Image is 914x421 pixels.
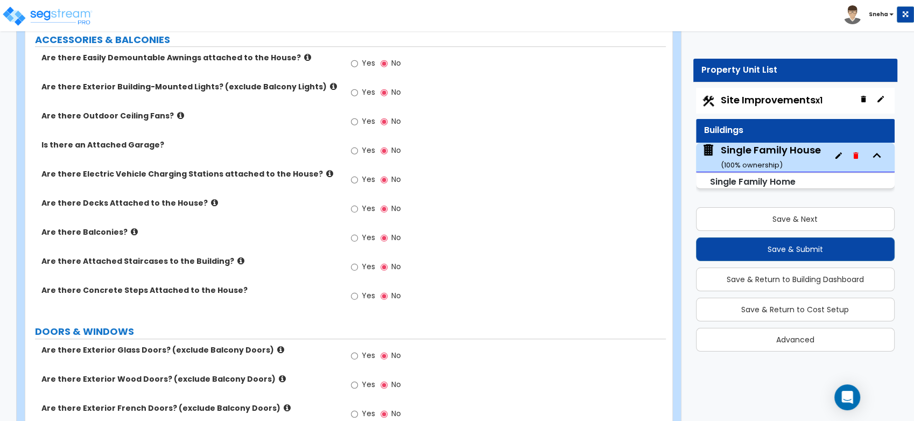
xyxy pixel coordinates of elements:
[41,169,338,179] label: Are there Electric Vehicle Charging Stations attached to the House?
[362,58,375,68] span: Yes
[326,170,333,178] i: click for more info!
[304,53,311,61] i: click for more info!
[696,207,895,231] button: Save & Next
[391,58,401,68] span: No
[869,10,888,18] b: Sneha
[41,139,338,150] label: Is there an Attached Garage?
[381,58,388,69] input: No
[362,145,375,156] span: Yes
[351,174,358,186] input: Yes
[41,374,338,384] label: Are there Exterior Wood Doors? (exclude Balcony Doors)
[351,379,358,391] input: Yes
[391,290,401,301] span: No
[41,256,338,266] label: Are there Attached Staircases to the Building?
[381,290,388,302] input: No
[41,345,338,355] label: Are there Exterior Glass Doors? (exclude Balcony Doors)
[710,176,796,188] small: Single Family Home
[2,5,93,27] img: logo_pro_r.png
[721,160,783,170] small: ( 100 % ownership)
[35,33,666,47] label: ACCESSORIES & BALCONIES
[381,408,388,420] input: No
[391,350,401,361] span: No
[351,261,358,273] input: Yes
[704,124,887,137] div: Buildings
[381,174,388,186] input: No
[381,87,388,99] input: No
[696,298,895,321] button: Save & Return to Cost Setup
[362,116,375,127] span: Yes
[391,379,401,390] span: No
[701,94,715,108] img: Construction.png
[35,325,666,339] label: DOORS & WINDOWS
[391,174,401,185] span: No
[362,350,375,361] span: Yes
[131,228,138,236] i: click for more info!
[696,237,895,261] button: Save & Submit
[696,328,895,352] button: Advanced
[381,379,388,391] input: No
[843,5,862,24] img: avatar.png
[351,87,358,99] input: Yes
[381,350,388,362] input: No
[41,227,338,237] label: Are there Balconies?
[391,408,401,419] span: No
[284,404,291,412] i: click for more info!
[351,203,358,215] input: Yes
[351,350,358,362] input: Yes
[701,143,821,171] span: Single Family House
[41,198,338,208] label: Are there Decks Attached to the House?
[362,408,375,419] span: Yes
[351,232,358,244] input: Yes
[351,116,358,128] input: Yes
[41,403,338,413] label: Are there Exterior French Doors? (exclude Balcony Doors)
[362,379,375,390] span: Yes
[381,261,388,273] input: No
[391,87,401,97] span: No
[391,261,401,272] span: No
[381,116,388,128] input: No
[362,174,375,185] span: Yes
[277,346,284,354] i: click for more info!
[815,95,822,106] small: x1
[351,408,358,420] input: Yes
[351,145,358,157] input: Yes
[41,81,338,92] label: Are there Exterior Building-Mounted Lights? (exclude Balcony Lights)
[362,203,375,214] span: Yes
[330,82,337,90] i: click for more info!
[381,232,388,244] input: No
[391,203,401,214] span: No
[696,268,895,291] button: Save & Return to Building Dashboard
[391,116,401,127] span: No
[351,58,358,69] input: Yes
[279,375,286,383] i: click for more info!
[391,145,401,156] span: No
[362,87,375,97] span: Yes
[41,52,338,63] label: Are there Easily Demountable Awnings attached to the House?
[351,290,358,302] input: Yes
[701,143,715,157] img: building.svg
[362,232,375,243] span: Yes
[362,290,375,301] span: Yes
[391,232,401,243] span: No
[721,93,822,107] span: Site Improvements
[834,384,860,410] div: Open Intercom Messenger
[381,203,388,215] input: No
[41,285,338,296] label: Are there Concrete Steps Attached to the House?
[237,257,244,265] i: click for more info!
[362,261,375,272] span: Yes
[211,199,218,207] i: click for more info!
[721,143,821,171] div: Single Family House
[381,145,388,157] input: No
[41,110,338,121] label: Are there Outdoor Ceiling Fans?
[177,111,184,120] i: click for more info!
[701,64,890,76] div: Property Unit List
